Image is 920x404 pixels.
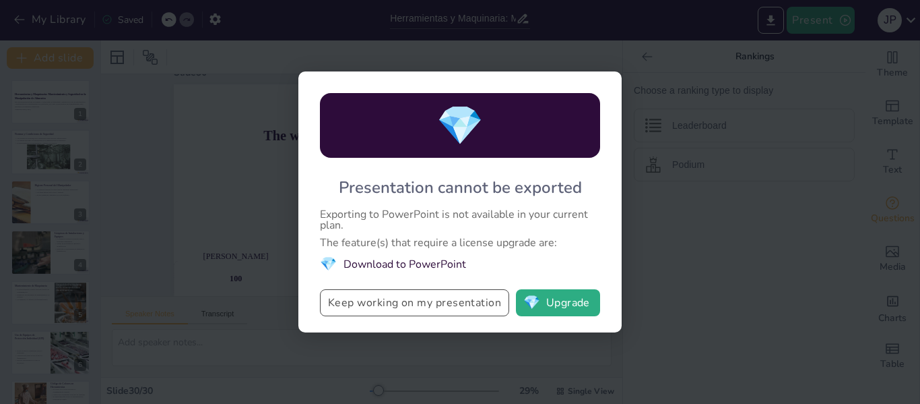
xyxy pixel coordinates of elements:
span: diamond [523,296,540,310]
div: Presentation cannot be exported [339,177,582,198]
button: diamondUpgrade [516,289,600,316]
div: The feature(s) that require a license upgrade are: [320,237,600,248]
span: diamond [436,100,484,152]
span: diamond [320,255,337,273]
li: Download to PowerPoint [320,255,600,273]
button: Keep working on my presentation [320,289,509,316]
div: Exporting to PowerPoint is not available in your current plan. [320,209,600,231]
